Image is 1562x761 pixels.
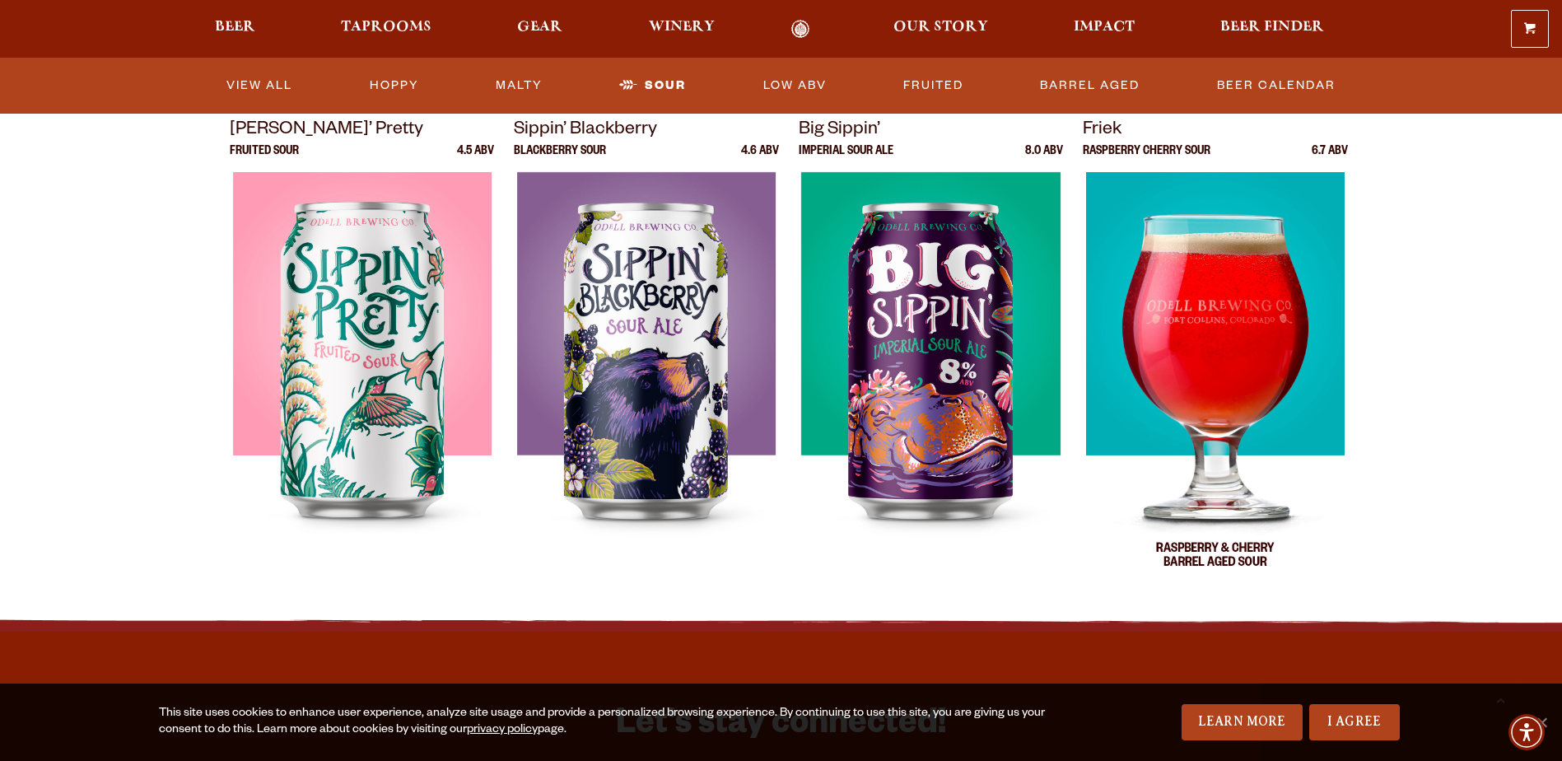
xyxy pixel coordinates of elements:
a: Impact [1063,20,1145,39]
a: Our Story [883,20,999,39]
a: Barrel Aged [1033,67,1146,105]
p: 4.5 ABV [457,146,494,172]
p: Blackberry Sour [514,146,606,172]
span: Beer Finder [1220,21,1324,34]
span: Gear [517,21,562,34]
img: Big Sippin’ [801,172,1060,584]
span: Impact [1074,21,1135,34]
a: Sour [613,67,692,105]
a: Gear [506,20,573,39]
a: I Agree [1309,704,1400,740]
p: 4.6 ABV [741,146,779,172]
img: Friek [1086,172,1345,584]
span: Taprooms [341,21,431,34]
p: Friek [1083,116,1348,146]
img: Sippin’ Pretty [232,172,491,584]
a: Learn More [1182,704,1303,740]
p: Fruited Sour [230,146,299,172]
a: Big Sippin’ Imperial Sour Ale 8.0 ABV Big Sippin’ Big Sippin’ [799,116,1064,584]
a: Sippin’ Blackberry Blackberry Sour 4.6 ABV Sippin’ Blackberry Sippin’ Blackberry [514,116,779,584]
a: Scroll to top [1480,679,1521,720]
a: Low ABV [757,67,833,105]
p: Raspberry Cherry Sour [1083,146,1210,172]
span: Our Story [893,21,988,34]
a: Beer Calendar [1210,67,1342,105]
a: Malty [489,67,549,105]
p: Sippin’ Blackberry [514,116,779,146]
img: Sippin’ Blackberry [517,172,776,584]
a: Winery [638,20,725,39]
a: Fruited [897,67,970,105]
p: Big Sippin’ [799,116,1064,146]
div: Accessibility Menu [1508,714,1545,750]
a: Beer [204,20,266,39]
p: 6.7 ABV [1312,146,1348,172]
a: View All [220,67,299,105]
p: [PERSON_NAME]’ Pretty [230,116,495,146]
p: 8.0 ABV [1025,146,1063,172]
a: Beer Finder [1210,20,1335,39]
p: Imperial Sour Ale [799,146,893,172]
a: Odell Home [770,20,832,39]
a: privacy policy [467,724,538,737]
a: Hoppy [363,67,426,105]
a: Taprooms [330,20,442,39]
div: This site uses cookies to enhance user experience, analyze site usage and provide a personalized ... [159,706,1047,739]
a: [PERSON_NAME]’ Pretty Fruited Sour 4.5 ABV Sippin’ Pretty Sippin’ Pretty [230,116,495,584]
span: Beer [215,21,255,34]
a: Friek Raspberry Cherry Sour 6.7 ABV Friek Friek [1083,116,1348,584]
span: Winery [649,21,715,34]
